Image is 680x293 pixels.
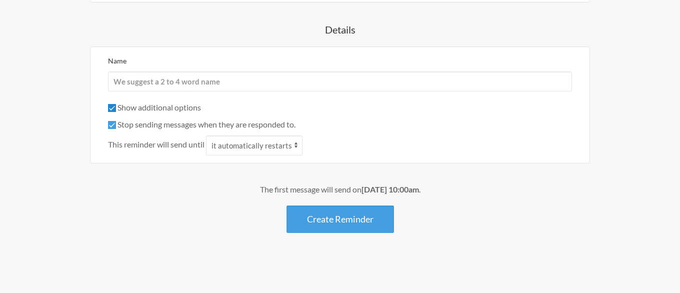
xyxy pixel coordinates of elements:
[108,121,116,129] input: Stop sending messages when they are responded to.
[108,102,201,112] label: Show additional options
[108,119,295,129] label: Stop sending messages when they are responded to.
[361,184,419,194] strong: [DATE] 10:00am
[108,104,116,112] input: Show additional options
[50,183,630,195] div: The first message will send on .
[108,138,204,150] span: This reminder will send until
[108,56,126,65] label: Name
[286,205,394,233] button: Create Reminder
[108,71,572,91] input: We suggest a 2 to 4 word name
[50,22,630,36] h4: Details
